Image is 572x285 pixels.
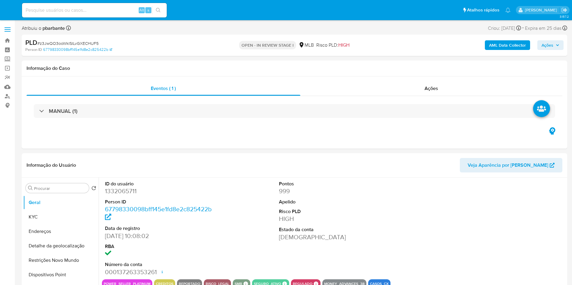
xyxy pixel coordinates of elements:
[23,210,99,224] button: KYC
[41,25,65,32] b: pbarbante
[525,25,561,32] span: Expira em 25 dias
[147,7,149,13] span: s
[23,268,99,282] button: Dispositivos Point
[28,186,33,191] button: Procurar
[525,7,559,13] p: priscilla.barbante@mercadopago.com.br
[91,186,96,192] button: Retornar ao pedido padrão
[37,40,99,46] span: # z3JwQO3ooWklSILvGXECHUF5
[104,283,150,285] button: power_seller_platinum
[105,199,215,205] dt: Person ID
[293,283,312,285] button: regulado
[279,181,389,187] dt: Pontos
[23,224,99,239] button: Endereços
[279,199,389,205] dt: Apelido
[105,181,215,187] dt: ID do usuário
[460,158,562,172] button: Veja Aparência por [PERSON_NAME]
[105,225,215,232] dt: Data de registro
[34,186,87,191] input: Procurar
[316,42,349,48] span: Risco PLD:
[105,187,215,195] dd: 1332065711
[279,226,389,233] dt: Estado da conta
[151,85,176,92] span: Eventos ( 1 )
[537,40,564,50] button: Ações
[49,108,77,114] h3: MANUAL (1)
[43,47,112,52] a: 67798330098bff145e1fd8e2c825422b
[489,40,526,50] b: AML Data Collector
[299,42,314,48] div: MLB
[23,253,99,268] button: Restrições Novo Mundo
[279,215,389,223] dd: HIGH
[22,25,65,32] span: Atribuiu o
[34,104,555,118] div: MANUAL (1)
[279,187,389,195] dd: 999
[235,283,242,285] button: smb
[105,261,215,268] dt: Número da conta
[505,8,510,13] a: Notificações
[22,6,167,14] input: Pesquise usuários ou casos...
[370,283,389,285] button: casos_cx
[156,283,173,285] button: creditos
[425,85,438,92] span: Ações
[27,65,562,71] h1: Informação do Caso
[23,195,99,210] button: Geral
[152,6,164,14] button: search-icon
[324,283,365,285] button: money_advances_38
[25,38,37,47] b: PLD
[239,41,296,49] p: OPEN - IN REVIEW STAGE I
[105,205,212,222] a: 67798330098bff145e1fd8e2c825422b
[139,7,144,13] span: Alt
[105,268,215,276] dd: 000137263353261
[488,24,521,32] div: Criou: [DATE]
[542,40,553,50] span: Ações
[561,7,567,13] a: Sair
[105,232,215,240] dd: [DATE] 10:08:02
[206,283,229,285] button: risco_legal
[338,42,349,48] span: HIGH
[27,162,76,168] h1: Informação do Usuário
[467,7,499,13] span: Atalhos rápidos
[522,24,524,32] span: -
[254,283,281,285] button: seguro_ativo
[468,158,548,172] span: Veja Aparência por [PERSON_NAME]
[105,243,215,250] dt: RBA
[179,283,200,285] button: reportado
[279,208,389,215] dt: Risco PLD
[23,239,99,253] button: Detalhe da geolocalização
[485,40,530,50] button: AML Data Collector
[25,47,42,52] b: Person ID
[279,233,389,241] dd: [DEMOGRAPHIC_DATA]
